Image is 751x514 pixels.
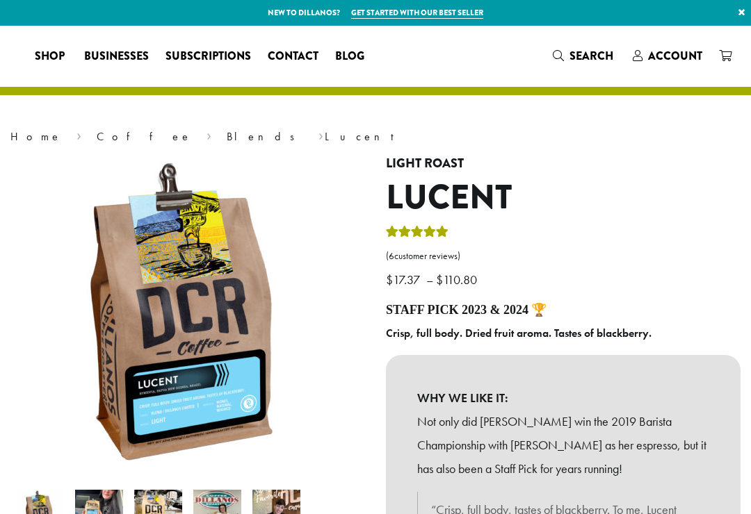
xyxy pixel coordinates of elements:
a: Search [544,44,624,67]
bdi: 17.37 [386,272,423,288]
h1: Lucent [386,178,741,218]
span: › [207,124,211,145]
span: $ [436,272,443,288]
span: Subscriptions [165,48,251,65]
span: Account [648,48,702,64]
img: Lucent [14,156,362,484]
span: Businesses [84,48,149,65]
span: › [76,124,81,145]
a: Blends [227,129,304,144]
bdi: 110.80 [436,272,481,288]
b: Crisp, full body. Dried fruit aroma. Tastes of blackberry. [386,326,652,340]
a: Get started with our best seller [351,7,483,19]
span: 6 [389,250,394,262]
span: Shop [35,48,65,65]
a: Home [10,129,62,144]
span: Search [570,48,613,64]
span: $ [386,272,393,288]
a: (6customer reviews) [386,249,741,263]
span: › [318,124,323,145]
h4: STAFF PICK 2023 & 2024 🏆 [386,303,741,318]
a: Coffee [97,129,192,144]
p: Not only did [PERSON_NAME] win the 2019 Barista Championship with [PERSON_NAME] as her espresso, ... [417,410,709,480]
span: Contact [268,48,318,65]
h4: Light Roast [386,156,741,172]
b: WHY WE LIKE IT: [417,386,709,410]
span: – [426,272,433,288]
nav: Breadcrumb [10,128,741,145]
div: Rated 5.00 out of 5 [386,224,449,244]
span: Blog [335,48,364,65]
a: Shop [26,45,76,67]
